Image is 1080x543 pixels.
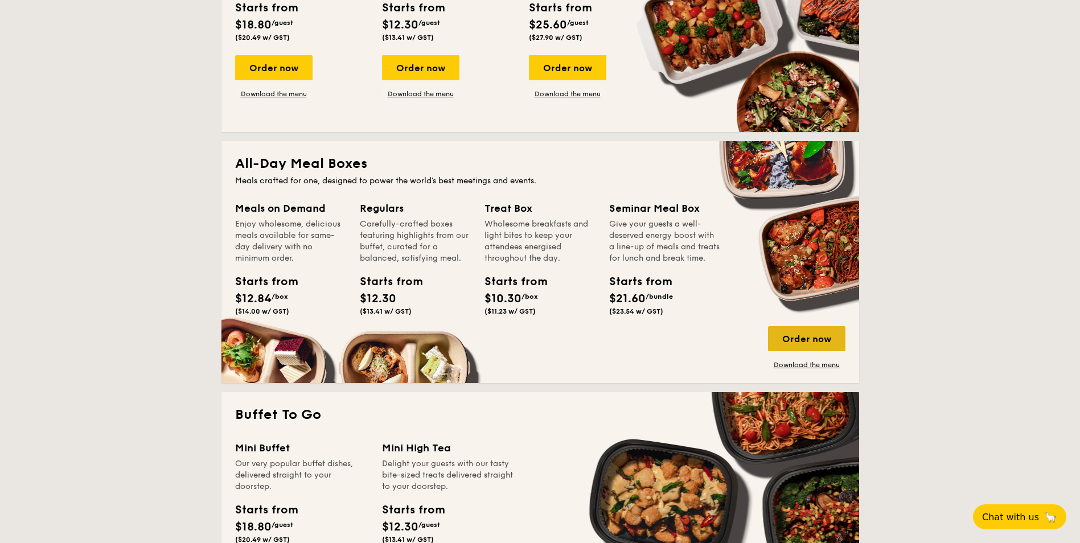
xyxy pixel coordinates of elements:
[235,458,368,492] div: Our very popular buffet dishes, delivered straight to your doorstep.
[382,55,459,80] div: Order now
[235,34,290,42] span: ($20.49 w/ GST)
[235,406,845,424] h2: Buffet To Go
[609,292,646,306] span: $21.60
[235,501,297,519] div: Starts from
[235,155,845,173] h2: All-Day Meal Boxes
[235,200,346,216] div: Meals on Demand
[272,521,293,529] span: /guest
[382,501,444,519] div: Starts from
[382,458,515,492] div: Delight your guests with our tasty bite-sized treats delivered straight to your doorstep.
[272,19,293,27] span: /guest
[609,219,720,264] div: Give your guests a well-deserved energy boost with a line-up of meals and treats for lunch and br...
[382,520,418,534] span: $12.30
[567,19,589,27] span: /guest
[418,19,440,27] span: /guest
[382,89,459,98] a: Download the menu
[235,219,346,264] div: Enjoy wholesome, delicious meals available for same-day delivery with no minimum order.
[484,273,536,290] div: Starts from
[235,89,313,98] a: Download the menu
[235,175,845,187] div: Meals crafted for one, designed to power the world's best meetings and events.
[646,293,673,301] span: /bundle
[529,34,582,42] span: ($27.90 w/ GST)
[529,18,567,32] span: $25.60
[235,307,289,315] span: ($14.00 w/ GST)
[529,89,606,98] a: Download the menu
[484,219,596,264] div: Wholesome breakfasts and light bites to keep your attendees energised throughout the day.
[982,512,1039,523] span: Chat with us
[1044,511,1057,524] span: 🦙
[768,360,845,369] a: Download the menu
[235,273,286,290] div: Starts from
[235,440,368,456] div: Mini Buffet
[382,34,434,42] span: ($13.41 w/ GST)
[360,273,411,290] div: Starts from
[235,292,272,306] span: $12.84
[360,200,471,216] div: Regulars
[529,55,606,80] div: Order now
[609,307,663,315] span: ($23.54 w/ GST)
[360,219,471,264] div: Carefully-crafted boxes featuring highlights from our buffet, curated for a balanced, satisfying ...
[609,200,720,216] div: Seminar Meal Box
[768,326,845,351] div: Order now
[235,520,272,534] span: $18.80
[521,293,538,301] span: /box
[382,440,515,456] div: Mini High Tea
[484,292,521,306] span: $10.30
[484,200,596,216] div: Treat Box
[360,292,396,306] span: $12.30
[609,273,660,290] div: Starts from
[235,55,313,80] div: Order now
[973,504,1066,529] button: Chat with us🦙
[360,307,412,315] span: ($13.41 w/ GST)
[235,18,272,32] span: $18.80
[272,293,288,301] span: /box
[484,307,536,315] span: ($11.23 w/ GST)
[418,521,440,529] span: /guest
[382,18,418,32] span: $12.30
